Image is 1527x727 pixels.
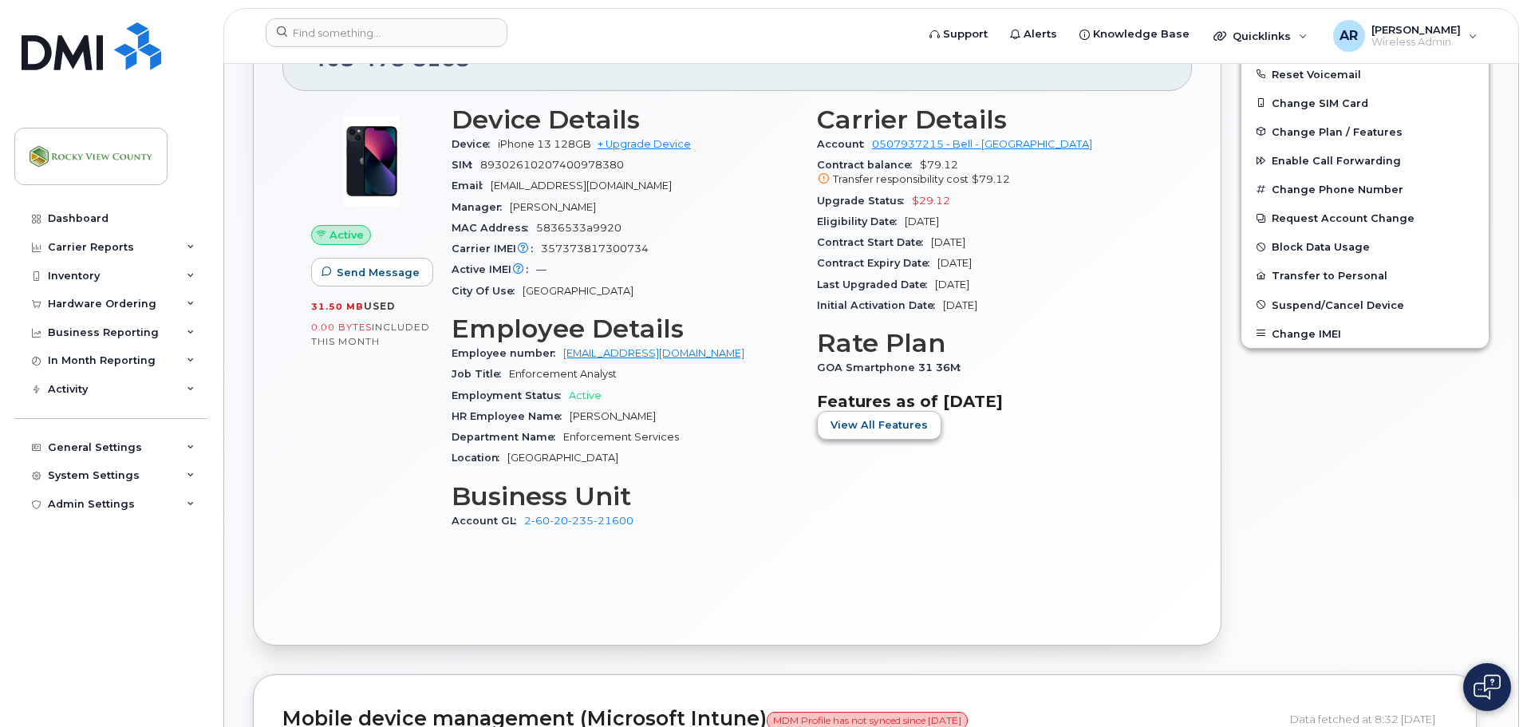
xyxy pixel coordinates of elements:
[817,392,1163,411] h3: Features as of [DATE]
[972,173,1010,185] span: $79.12
[817,215,905,227] span: Eligibility Date
[498,138,591,150] span: iPhone 13 128GB
[1068,18,1201,50] a: Knowledge Base
[1241,146,1489,175] button: Enable Call Forwarding
[1233,30,1291,42] span: Quicklinks
[905,215,939,227] span: [DATE]
[311,258,433,286] button: Send Message
[452,263,536,275] span: Active IMEI
[311,322,372,333] span: 0.00 Bytes
[452,105,798,134] h3: Device Details
[563,347,744,359] a: [EMAIL_ADDRESS][DOMAIN_NAME]
[523,285,633,297] span: [GEOGRAPHIC_DATA]
[452,243,541,255] span: Carrier IMEI
[452,482,798,511] h3: Business Unit
[1202,20,1319,52] div: Quicklinks
[1241,175,1489,203] button: Change Phone Number
[937,257,972,269] span: [DATE]
[329,227,364,243] span: Active
[452,285,523,297] span: City Of Use
[569,389,602,401] span: Active
[1241,89,1489,117] button: Change SIM Card
[452,389,569,401] span: Employment Status
[452,452,507,464] span: Location
[536,222,621,234] span: 5836533a9920
[491,180,672,192] span: [EMAIL_ADDRESS][DOMAIN_NAME]
[943,26,988,42] span: Support
[1272,298,1404,310] span: Suspend/Cancel Device
[817,329,1163,358] h3: Rate Plan
[452,201,510,213] span: Manager
[563,431,679,443] span: Enforcement Services
[831,417,928,433] span: View All Features
[931,236,965,248] span: [DATE]
[324,113,420,209] img: image20231002-3703462-1ig824h.jpeg
[817,236,931,248] span: Contract Start Date
[311,301,364,312] span: 31.50 MB
[817,105,1163,134] h3: Carrier Details
[817,159,1163,188] span: $79.12
[817,299,943,311] span: Initial Activation Date
[935,279,969,290] span: [DATE]
[311,321,430,347] span: included this month
[452,368,509,380] span: Job Title
[1272,125,1403,137] span: Change Plan / Features
[1241,232,1489,261] button: Block Data Usage
[510,201,596,213] span: [PERSON_NAME]
[1241,117,1489,146] button: Change Plan / Features
[817,159,920,171] span: Contract balance
[817,279,935,290] span: Last Upgraded Date
[570,410,656,422] span: [PERSON_NAME]
[1241,60,1489,89] button: Reset Voicemail
[452,138,498,150] span: Device
[452,347,563,359] span: Employee number
[266,18,507,47] input: Find something...
[480,159,624,171] span: 89302610207400978380
[1371,23,1461,36] span: [PERSON_NAME]
[999,18,1068,50] a: Alerts
[817,138,872,150] span: Account
[541,243,649,255] span: 357373817300734
[1241,290,1489,319] button: Suspend/Cancel Device
[1371,36,1461,49] span: Wireless Admin
[452,410,570,422] span: HR Employee Name
[1340,26,1358,45] span: AR
[1272,155,1401,167] span: Enable Call Forwarding
[452,431,563,443] span: Department Name
[817,195,912,207] span: Upgrade Status
[524,515,633,527] a: 2-60-20-235-21600
[912,195,950,207] span: $29.12
[536,263,546,275] span: —
[943,299,977,311] span: [DATE]
[833,173,969,185] span: Transfer responsibility cost
[364,300,396,312] span: used
[872,138,1092,150] a: 0507937215 - Bell - [GEOGRAPHIC_DATA]
[1241,319,1489,348] button: Change IMEI
[1093,26,1190,42] span: Knowledge Base
[817,411,941,440] button: View All Features
[509,368,617,380] span: Enforcement Analyst
[1241,203,1489,232] button: Request Account Change
[452,515,524,527] span: Account GL
[817,257,937,269] span: Contract Expiry Date
[452,222,536,234] span: MAC Address
[1024,26,1057,42] span: Alerts
[598,138,691,150] a: + Upgrade Device
[507,452,618,464] span: [GEOGRAPHIC_DATA]
[1322,20,1489,52] div: Adnan Rafih
[817,362,969,373] span: GOA Smartphone 31 36M
[1474,674,1501,700] img: Open chat
[918,18,999,50] a: Support
[337,265,420,280] span: Send Message
[452,180,491,192] span: Email
[1241,261,1489,290] button: Transfer to Personal
[452,159,480,171] span: SIM
[452,314,798,343] h3: Employee Details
